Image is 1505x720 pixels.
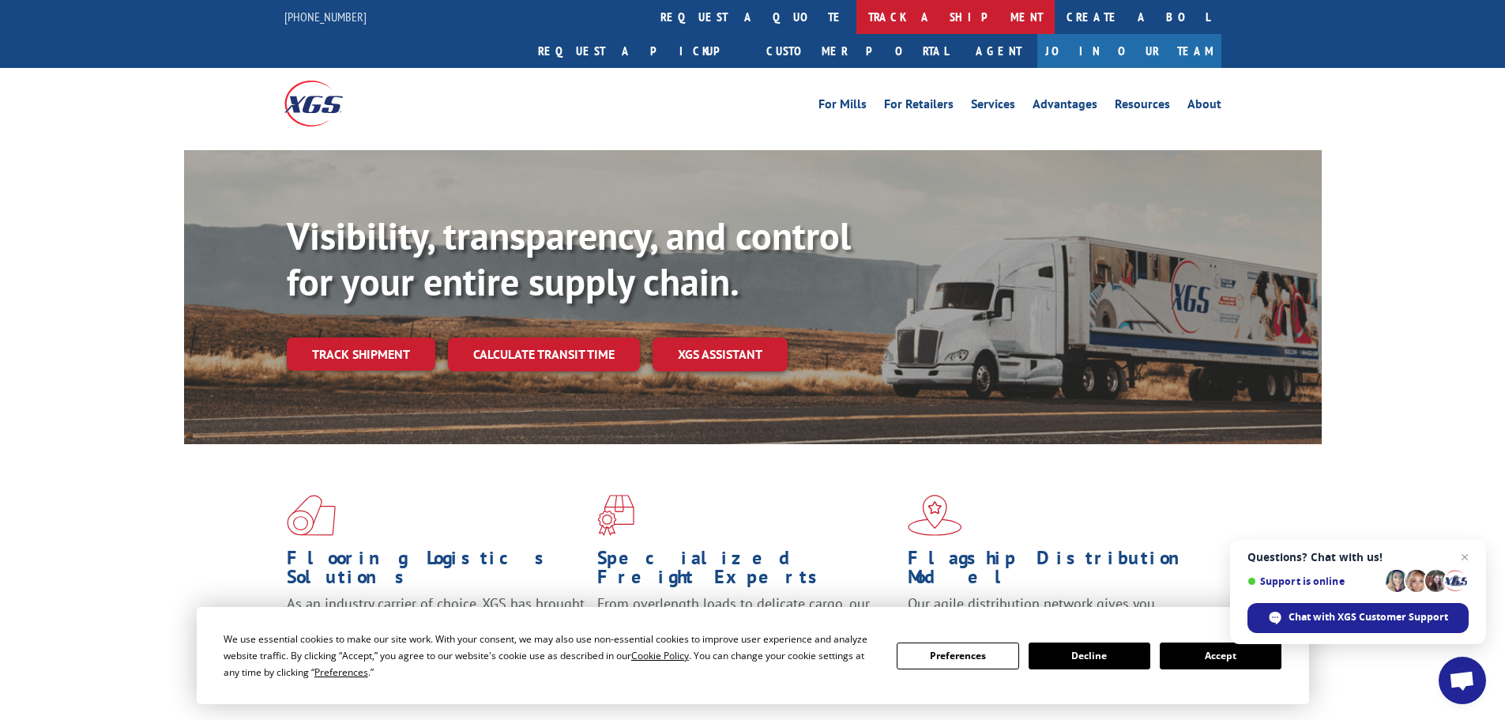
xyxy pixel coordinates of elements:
span: Preferences [314,665,368,679]
a: Services [971,98,1015,115]
a: Customer Portal [754,34,960,68]
a: Advantages [1033,98,1097,115]
button: Accept [1160,643,1281,669]
img: xgs-icon-flagship-distribution-model-red [908,495,962,536]
a: For Retailers [884,98,954,115]
a: Request a pickup [526,34,754,68]
h1: Specialized Freight Experts [597,548,896,594]
b: Visibility, transparency, and control for your entire supply chain. [287,211,851,306]
a: Calculate transit time [448,337,640,371]
a: Track shipment [287,337,435,371]
a: Agent [960,34,1037,68]
p: From overlength loads to delicate cargo, our experienced staff knows the best way to move your fr... [597,594,896,665]
button: Preferences [897,643,1018,669]
button: Decline [1029,643,1150,669]
div: Cookie Consent Prompt [197,607,1309,704]
a: XGS ASSISTANT [653,337,788,371]
span: Questions? Chat with us! [1247,551,1469,564]
a: Resources [1115,98,1170,115]
a: About [1187,98,1221,115]
span: Support is online [1247,575,1380,587]
a: For Mills [818,98,867,115]
div: Chat with XGS Customer Support [1247,603,1469,633]
span: Cookie Policy [631,649,689,662]
span: As an industry carrier of choice, XGS has brought innovation and dedication to flooring logistics... [287,594,585,650]
span: Chat with XGS Customer Support [1289,610,1448,624]
a: Join Our Team [1037,34,1221,68]
div: We use essential cookies to make our site work. With your consent, we may also use non-essential ... [224,631,878,680]
h1: Flooring Logistics Solutions [287,548,585,594]
a: [PHONE_NUMBER] [284,9,367,25]
img: xgs-icon-total-supply-chain-intelligence-red [287,495,336,536]
span: Our agile distribution network gives you nationwide inventory management on demand. [908,594,1198,631]
h1: Flagship Distribution Model [908,548,1206,594]
img: xgs-icon-focused-on-flooring-red [597,495,634,536]
span: Close chat [1455,548,1474,567]
div: Open chat [1439,657,1486,704]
